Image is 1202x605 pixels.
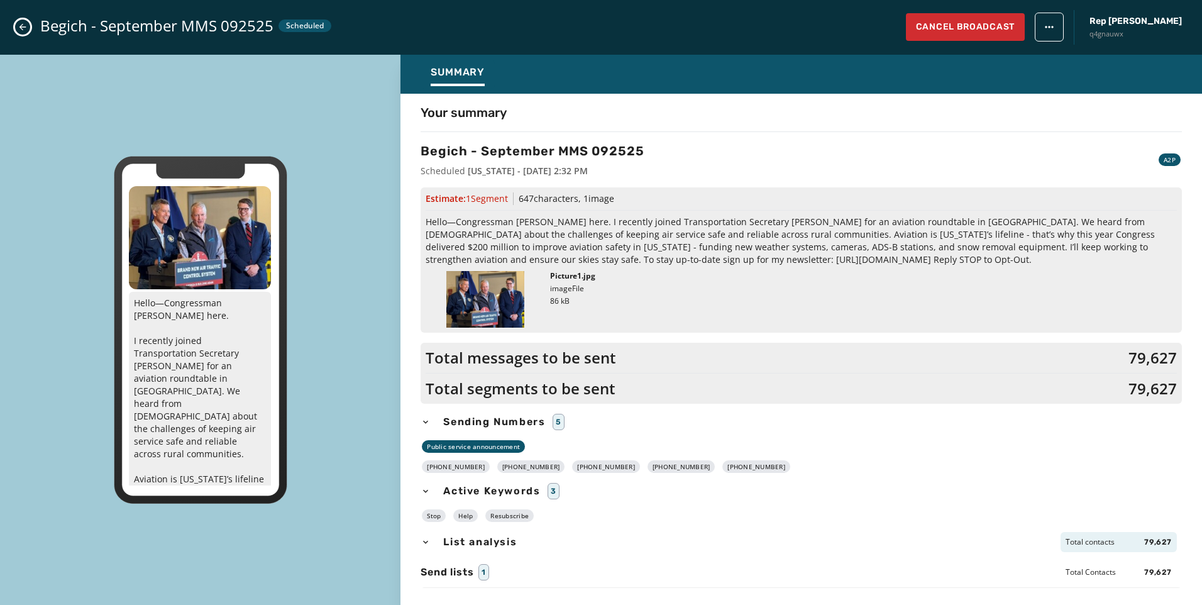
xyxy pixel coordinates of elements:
span: Active Keywords [441,484,543,499]
div: Stop [422,509,446,522]
img: Thumbnail [446,271,524,328]
span: Total segments to be sent [426,379,615,399]
span: Scheduled [421,165,465,177]
div: [PHONE_NUMBER] [648,460,715,473]
button: List analysisTotal contacts79,627 [421,532,1182,552]
span: q4gnauwx [1089,29,1182,40]
span: Estimate: [426,192,508,205]
span: 647 characters [519,192,578,204]
span: image File [550,284,584,294]
span: List analysis [441,535,519,550]
button: broadcast action menu [1035,13,1064,42]
div: [PHONE_NUMBER] [497,460,565,473]
span: 79,627 [1128,348,1177,368]
div: A2P [1159,153,1181,166]
span: Summary [431,66,485,79]
span: Hello—Congressman [PERSON_NAME] here. I recently joined Transportation Secretary [PERSON_NAME] fo... [426,216,1177,266]
span: 1 Segment [466,192,508,204]
div: [PHONE_NUMBER] [422,460,490,473]
span: 79,627 [1144,537,1172,547]
span: 79,627 [1144,567,1172,577]
div: 1 [478,564,489,580]
button: Active Keywords3 [421,483,1182,499]
button: Cancel Broadcast [906,13,1025,41]
span: Begich - September MMS 092525 [40,16,273,36]
div: 3 [548,483,560,499]
div: [PHONE_NUMBER] [572,460,640,473]
h3: Begich - September MMS 092525 [421,142,644,160]
div: Public service announcement [422,440,525,453]
div: [PHONE_NUMBER] [722,460,790,473]
span: , 1 image [578,192,614,204]
div: Help [453,509,478,522]
div: [US_STATE] - [DATE] 2:32 PM [468,165,588,177]
span: Rep [PERSON_NAME] [1089,15,1182,28]
img: 2025-09-25_180330_8579_phpJmlSMc-300x218-4879.jpg [129,186,271,289]
span: 79,627 [1128,379,1177,399]
div: 5 [553,414,565,430]
button: Summary [421,60,495,89]
span: Total contacts [1066,537,1115,547]
div: Resubscribe [485,509,534,522]
span: Total Contacts [1066,567,1116,577]
span: Sending Numbers [441,414,548,430]
h4: Your summary [421,104,507,121]
p: Picture1.jpg [550,271,595,281]
span: Total messages to be sent [426,348,616,368]
p: 86 kB [550,296,595,306]
span: Scheduled [286,21,324,31]
span: Cancel Broadcast [916,21,1015,33]
span: Send lists [421,565,473,580]
button: Sending Numbers5 [421,414,1182,430]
